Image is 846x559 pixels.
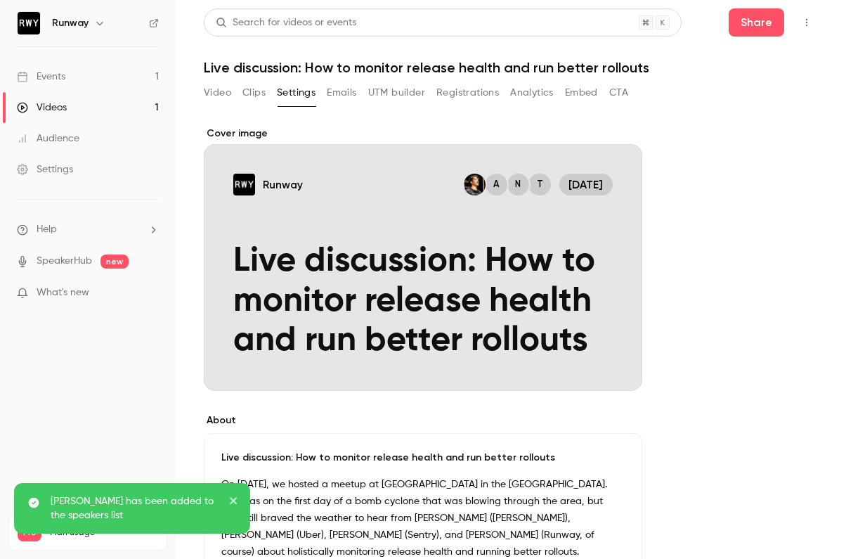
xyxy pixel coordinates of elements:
label: About [204,413,642,428]
p: Live discussion: How to monitor release health and run better rollouts [221,451,625,465]
button: Emails [327,82,356,104]
button: close [229,494,239,511]
span: What's new [37,285,89,300]
a: SpeakerHub [37,254,92,269]
h6: Runway [52,16,89,30]
div: Settings [17,162,73,176]
button: CTA [609,82,628,104]
button: Top Bar Actions [795,11,818,34]
button: UTM builder [368,82,425,104]
button: Embed [565,82,598,104]
button: Settings [277,82,315,104]
span: Help [37,222,57,237]
div: Audience [17,131,79,146]
label: Cover image [204,127,642,141]
section: Cover image [204,127,642,391]
h1: Live discussion: How to monitor release health and run better rollouts [204,59,818,76]
div: Search for videos or events [216,15,356,30]
li: help-dropdown-opener [17,222,159,237]
div: Events [17,70,65,84]
img: Runway [18,12,40,34]
button: Share [729,8,784,37]
button: Clips [242,82,266,104]
button: Registrations [436,82,499,104]
button: Analytics [510,82,554,104]
p: [PERSON_NAME] has been added to the speakers list [51,494,219,522]
button: Video [204,82,231,104]
div: Videos [17,101,67,115]
span: new [100,255,129,269]
iframe: Noticeable Trigger [142,287,159,300]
